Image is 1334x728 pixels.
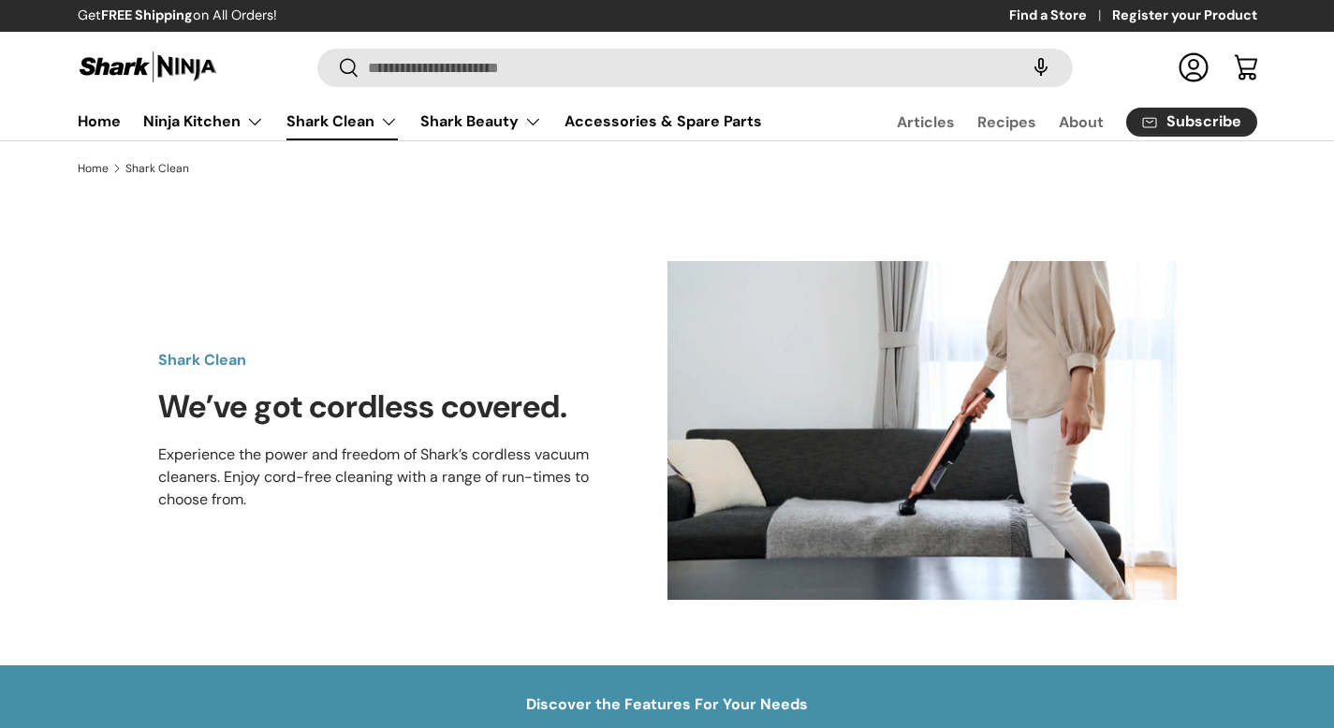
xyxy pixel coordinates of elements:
a: Ninja Kitchen [143,103,264,140]
p: Get on All Orders! [78,6,277,26]
span: Subscribe [1166,114,1241,129]
a: Accessories & Spare Parts [564,103,762,139]
nav: Secondary [852,103,1257,140]
p: Experience the power and freedom of Shark’s cordless vacuum cleaners. Enjoy cord-free cleaning wi... [158,444,608,511]
nav: Primary [78,103,762,140]
a: About [1059,104,1104,140]
a: Recipes [977,104,1036,140]
a: Shark Clean [125,163,189,174]
summary: Shark Beauty [409,103,553,140]
a: Subscribe [1126,108,1257,137]
a: Find a Store [1009,6,1112,26]
summary: Ninja Kitchen [132,103,275,140]
summary: Shark Clean [275,103,409,140]
strong: Discover the Features For Your Needs [526,694,808,714]
a: Shark Clean [286,103,398,140]
img: Shark Ninja Philippines [78,49,218,85]
strong: FREE Shipping [101,7,193,23]
a: Home [78,103,121,139]
nav: Breadcrumbs [78,160,1257,177]
h2: We’ve got cordless covered. [158,386,608,428]
a: Articles [897,104,955,140]
a: Register your Product [1112,6,1257,26]
a: Home [78,163,109,174]
p: Shark Clean [158,349,608,371]
speech-search-button: Search by voice [1011,47,1071,88]
a: Shark Beauty [420,103,542,140]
